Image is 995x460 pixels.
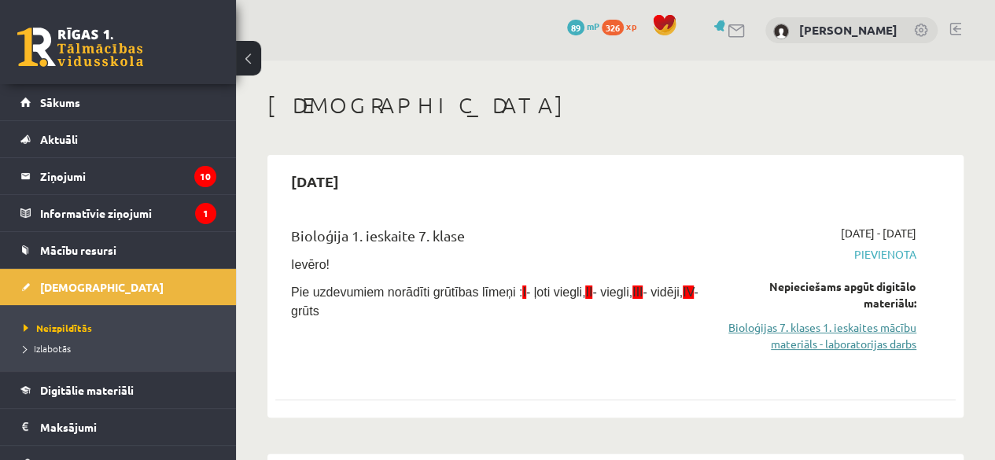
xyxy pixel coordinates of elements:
span: 326 [602,20,624,35]
span: [DATE] - [DATE] [841,225,916,241]
legend: Informatīvie ziņojumi [40,195,216,231]
legend: Ziņojumi [40,158,216,194]
span: Digitālie materiāli [40,383,134,397]
a: Mācību resursi [20,232,216,268]
span: IV [683,285,694,299]
span: mP [587,20,599,32]
a: Izlabotās [24,341,220,355]
span: Mācību resursi [40,243,116,257]
a: Aktuāli [20,121,216,157]
a: Sākums [20,84,216,120]
a: Informatīvie ziņojumi1 [20,195,216,231]
a: 89 mP [567,20,599,32]
span: III [632,285,643,299]
a: [DEMOGRAPHIC_DATA] [20,269,216,305]
span: xp [626,20,636,32]
a: Bioloģijas 7. klases 1. ieskaites mācību materiāls - laboratorijas darbs [724,319,916,352]
h1: [DEMOGRAPHIC_DATA] [267,92,964,119]
img: Rinalds Štromanis [773,24,789,39]
a: Maksājumi [20,409,216,445]
span: Aktuāli [40,132,78,146]
span: [DEMOGRAPHIC_DATA] [40,280,164,294]
span: Izlabotās [24,342,71,355]
a: Ziņojumi10 [20,158,216,194]
div: Nepieciešams apgūt digitālo materiālu: [724,278,916,311]
span: Neizpildītās [24,322,92,334]
a: 326 xp [602,20,644,32]
a: Digitālie materiāli [20,372,216,408]
i: 10 [194,166,216,187]
a: [PERSON_NAME] [799,22,897,38]
span: Pie uzdevumiem norādīti grūtības līmeņi : - ļoti viegli, - viegli, - vidēji, - grūts [291,285,698,318]
span: Sākums [40,95,80,109]
i: 1 [195,203,216,224]
span: Ievēro! [291,258,330,271]
span: I [522,285,525,299]
div: Bioloģija 1. ieskaite 7. klase [291,225,700,254]
a: Neizpildītās [24,321,220,335]
legend: Maksājumi [40,409,216,445]
span: II [585,285,592,299]
span: Pievienota [724,246,916,263]
a: Rīgas 1. Tālmācības vidusskola [17,28,143,67]
span: 89 [567,20,584,35]
h2: [DATE] [275,163,355,200]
